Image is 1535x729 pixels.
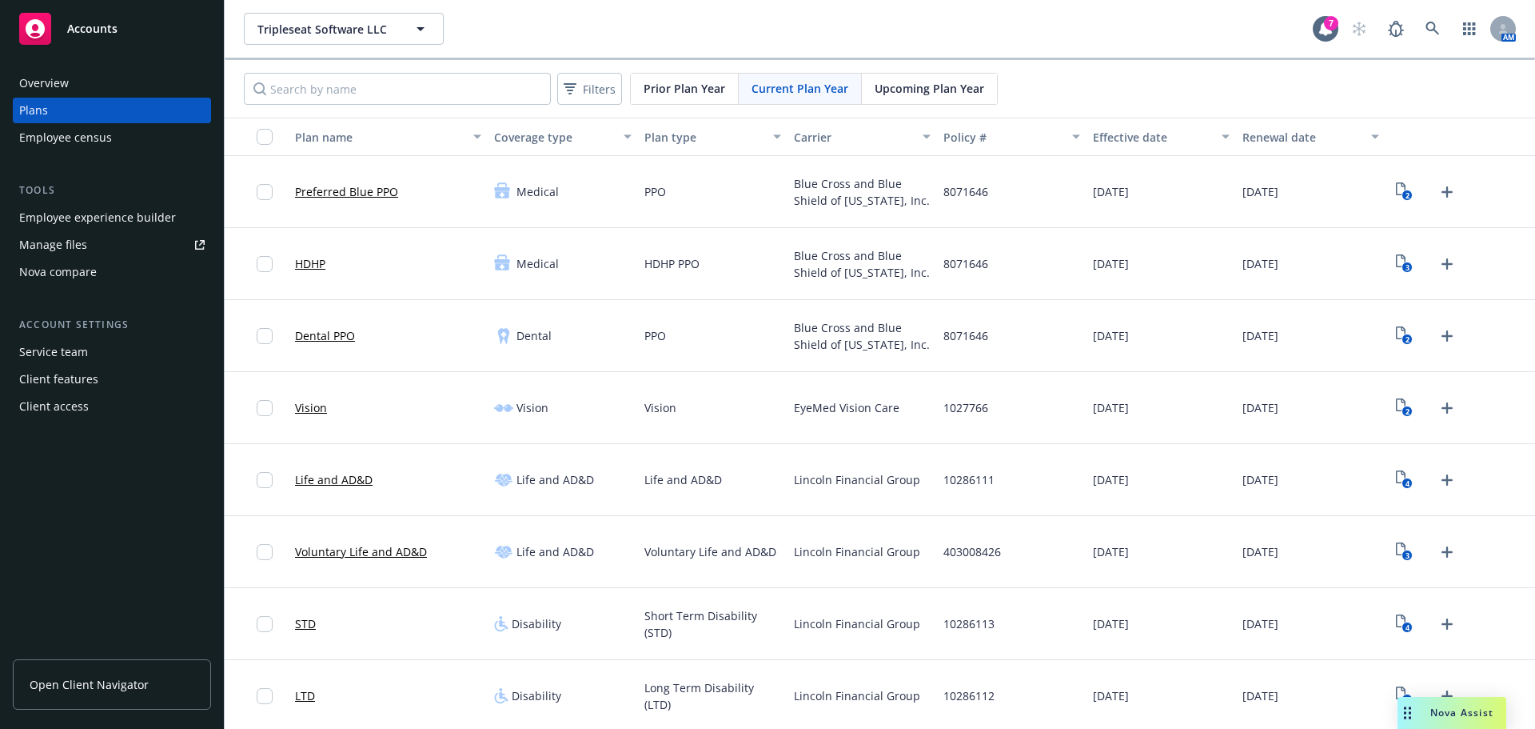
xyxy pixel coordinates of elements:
span: [DATE] [1242,543,1278,560]
input: Toggle Row Selected [257,688,273,704]
a: Client access [13,394,211,419]
a: LTD [295,687,315,704]
a: Employee experience builder [13,205,211,230]
input: Search by name [244,73,551,105]
text: 4 [1405,479,1409,489]
div: Employee experience builder [19,205,176,230]
div: Coverage type [494,129,613,146]
a: Preferred Blue PPO [295,183,398,200]
div: Employee census [19,125,112,150]
a: View Plan Documents [1392,179,1417,205]
span: 10286111 [943,471,995,488]
span: 8071646 [943,255,988,272]
button: Plan name [289,118,488,156]
a: View Plan Documents [1392,539,1417,565]
button: Carrier [787,118,937,156]
a: Switch app [1453,13,1485,45]
div: Plan type [644,129,764,146]
span: Dental [516,327,552,344]
input: Toggle Row Selected [257,256,273,272]
span: [DATE] [1093,687,1129,704]
a: Upload Plan Documents [1434,611,1460,637]
span: Upcoming Plan Year [875,80,984,97]
span: Prior Plan Year [644,80,725,97]
a: Upload Plan Documents [1434,323,1460,349]
span: Filters [583,81,616,98]
span: PPO [644,183,666,200]
span: [DATE] [1242,183,1278,200]
div: Manage files [19,232,87,258]
span: [DATE] [1242,615,1278,632]
text: 2 [1405,190,1409,201]
div: Client features [19,367,98,392]
span: Accounts [67,22,118,35]
button: Tripleseat Software LLC [244,13,444,45]
a: View Plan Documents [1392,467,1417,493]
span: [DATE] [1093,327,1129,344]
a: Plans [13,98,211,123]
a: Search [1417,13,1449,45]
a: Upload Plan Documents [1434,539,1460,565]
a: Upload Plan Documents [1434,179,1460,205]
span: Nova Assist [1430,706,1493,719]
span: Long Term Disability (LTD) [644,679,781,713]
span: Blue Cross and Blue Shield of [US_STATE], Inc. [794,247,931,281]
a: Accounts [13,6,211,51]
span: Medical [516,183,559,200]
div: Policy # [943,129,1063,146]
div: Plan name [295,129,464,146]
a: Life and AD&D [295,471,373,488]
a: Voluntary Life and AD&D [295,543,427,560]
button: Coverage type [488,118,637,156]
span: Tripleseat Software LLC [257,21,396,38]
span: 8071646 [943,327,988,344]
a: Upload Plan Documents [1434,251,1460,277]
span: [DATE] [1242,399,1278,416]
span: 10286113 [943,615,995,632]
span: Short Term Disability (STD) [644,607,781,641]
a: Client features [13,367,211,392]
span: Lincoln Financial Group [794,687,920,704]
div: Service team [19,339,88,365]
div: Plans [19,98,48,123]
div: Account settings [13,317,211,333]
input: Toggle Row Selected [257,616,273,632]
span: Medical [516,255,559,272]
span: 10286112 [943,687,995,704]
span: PPO [644,327,666,344]
span: [DATE] [1242,327,1278,344]
span: Lincoln Financial Group [794,543,920,560]
span: Life and AD&D [516,543,594,560]
input: Toggle Row Selected [257,544,273,560]
text: 2 [1405,334,1409,345]
span: Disability [512,687,561,704]
text: 3 [1405,262,1409,273]
a: Report a Bug [1380,13,1412,45]
input: Toggle Row Selected [257,400,273,416]
a: View Plan Documents [1392,611,1417,637]
div: Carrier [794,129,913,146]
span: Voluntary Life and AD&D [644,543,776,560]
div: Renewal date [1242,129,1362,146]
input: Toggle Row Selected [257,328,273,344]
div: Effective date [1093,129,1212,146]
span: Vision [644,399,676,416]
a: View Plan Documents [1392,251,1417,277]
a: HDHP [295,255,325,272]
span: Blue Cross and Blue Shield of [US_STATE], Inc. [794,319,931,353]
a: Dental PPO [295,327,355,344]
a: Overview [13,70,211,96]
button: Renewal date [1236,118,1385,156]
div: Overview [19,70,69,96]
span: [DATE] [1242,471,1278,488]
a: Vision [295,399,327,416]
button: Nova Assist [1397,697,1506,729]
div: Tools [13,182,211,198]
div: Nova compare [19,259,97,285]
span: 8071646 [943,183,988,200]
span: [DATE] [1093,399,1129,416]
a: Manage files [13,232,211,258]
a: Employee census [13,125,211,150]
span: HDHP PPO [644,255,700,272]
input: Toggle Row Selected [257,184,273,200]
